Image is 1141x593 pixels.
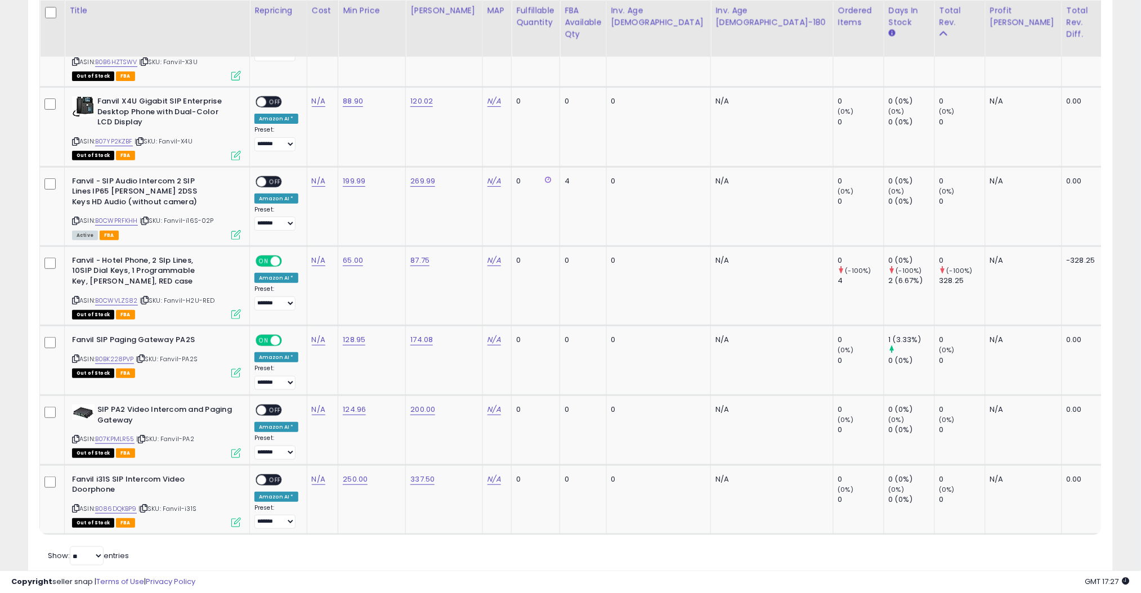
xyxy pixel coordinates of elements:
span: ON [257,336,271,345]
small: (0%) [939,485,955,494]
span: Show: entries [48,550,129,561]
div: 0 [939,96,985,106]
div: 0 [565,96,597,106]
div: 0 [611,176,703,186]
small: (0%) [939,345,955,354]
div: 0 [838,495,884,505]
a: B07YP2KZBF [95,137,133,146]
div: N/A [715,335,824,345]
div: ASIN: [72,405,241,457]
span: | SKU: Fanvil-X4U [135,137,193,146]
div: N/A [990,176,1053,186]
span: All listings that are currently out of stock and unavailable for purchase on Amazon [72,518,114,528]
div: 0 [939,474,985,484]
div: 0 [516,335,551,345]
div: 1 (3.33%) [889,335,934,345]
div: Fulfillable Quantity [516,5,555,28]
div: 0 (0%) [889,117,934,127]
div: 0.00 [1067,335,1097,345]
span: OFF [266,97,284,107]
small: (0%) [939,415,955,424]
b: SIP PA2 Video Intercom and Paging Gateway [97,405,234,428]
div: Preset: [254,365,298,390]
div: N/A [715,255,824,266]
a: N/A [312,474,325,485]
a: N/A [312,334,325,345]
span: All listings that are currently out of stock and unavailable for purchase on Amazon [72,71,114,81]
a: 174.08 [410,334,433,345]
div: 0 (0%) [889,96,934,106]
span: 2025-10-7 17:27 GMT [1085,576,1130,587]
div: N/A [715,405,824,415]
a: N/A [312,404,325,415]
a: Privacy Policy [146,576,195,587]
small: (0%) [838,485,854,494]
div: 0 [838,356,884,366]
div: 0 (0%) [889,425,934,435]
div: seller snap | | [11,577,195,587]
div: 4 [838,276,884,286]
span: FBA [116,518,135,528]
b: Fanvil - Hotel Phone, 2 SIp Lines, 10SIP Dial Keys, 1 Programmable Key, [PERSON_NAME], RED case [72,255,209,290]
div: Inv. Age [DEMOGRAPHIC_DATA] [611,5,706,28]
span: | SKU: Fanvil-H2U-RED [140,296,215,305]
small: (0%) [838,187,854,196]
small: (0%) [889,107,905,116]
div: ASIN: [72,474,241,527]
img: 41hW4EVma7L._SL40_.jpg [72,405,95,420]
a: B0CWPRFKHH [95,216,138,226]
a: 88.90 [343,96,363,107]
a: 87.75 [410,255,429,266]
div: N/A [990,474,1053,484]
small: (0%) [939,187,955,196]
span: FBA [116,71,135,81]
span: OFF [266,177,284,186]
a: N/A [487,96,501,107]
a: 124.96 [343,404,366,415]
div: Amazon AI * [254,352,298,362]
small: (0%) [838,107,854,116]
strong: Copyright [11,576,52,587]
span: OFF [266,406,284,415]
a: B0B6HZTSWV [95,57,137,67]
div: 0 [939,255,985,266]
div: N/A [715,474,824,484]
div: 0 [516,474,551,484]
div: 2 (6.67%) [889,276,934,286]
a: B086DQKBP9 [95,504,137,514]
div: 0 (0%) [889,196,934,206]
div: 0.00 [1067,405,1097,415]
small: (0%) [939,107,955,116]
span: | SKU: Fanvil-i31S [138,504,196,513]
a: 128.95 [343,334,365,345]
div: Amazon AI * [254,422,298,432]
div: 0 [611,335,703,345]
div: 0 [838,96,884,106]
div: 0 [611,405,703,415]
div: 0 [565,335,597,345]
span: FBA [100,231,119,240]
div: 0 [939,196,985,206]
a: 250.00 [343,474,368,485]
div: 0 (0%) [889,495,934,505]
div: 0 (0%) [889,474,934,484]
span: All listings that are currently out of stock and unavailable for purchase on Amazon [72,151,114,160]
div: 0 (0%) [889,176,934,186]
div: Repricing [254,5,302,16]
div: N/A [990,405,1053,415]
div: 0 (0%) [889,255,934,266]
a: 199.99 [343,176,365,187]
span: FBA [116,310,135,320]
div: 0 [611,96,703,106]
span: OFF [266,475,284,484]
a: N/A [487,255,501,266]
div: 0 [565,405,597,415]
span: All listings that are currently out of stock and unavailable for purchase on Amazon [72,448,114,458]
div: 0 [838,117,884,127]
div: Days In Stock [889,5,930,28]
div: N/A [990,96,1053,106]
small: (-100%) [947,266,973,275]
div: ASIN: [72,96,241,159]
b: Fanvil SIP Paging Gateway PA2S [72,335,209,348]
div: 0 [939,425,985,435]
